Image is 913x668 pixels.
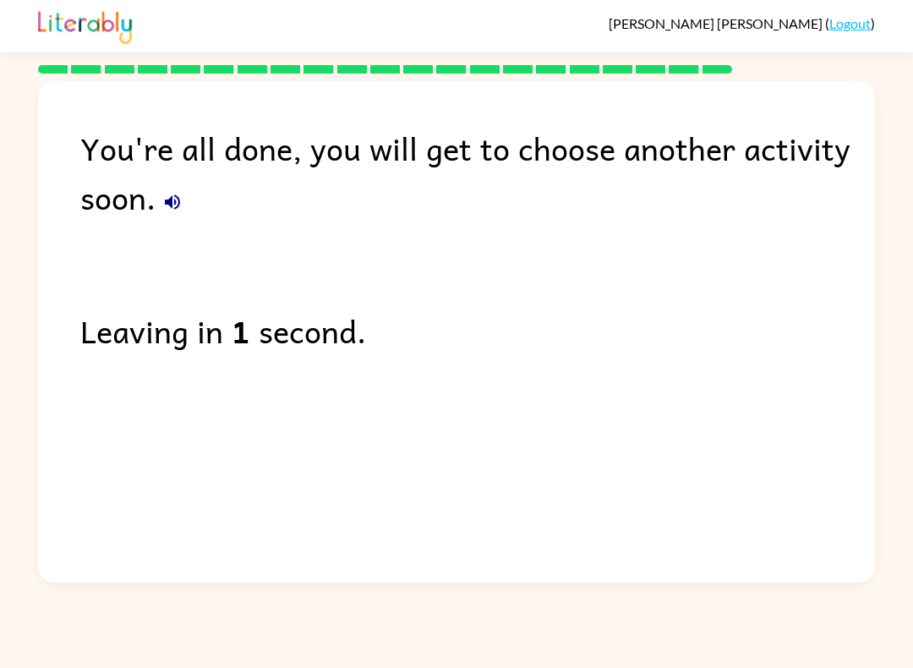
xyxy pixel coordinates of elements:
a: Logout [829,15,871,31]
div: ( ) [609,15,875,31]
div: Leaving in second. [80,306,875,355]
img: Literably [38,7,132,44]
div: You're all done, you will get to choose another activity soon. [80,123,875,222]
b: 1 [232,306,250,355]
span: [PERSON_NAME] [PERSON_NAME] [609,15,825,31]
